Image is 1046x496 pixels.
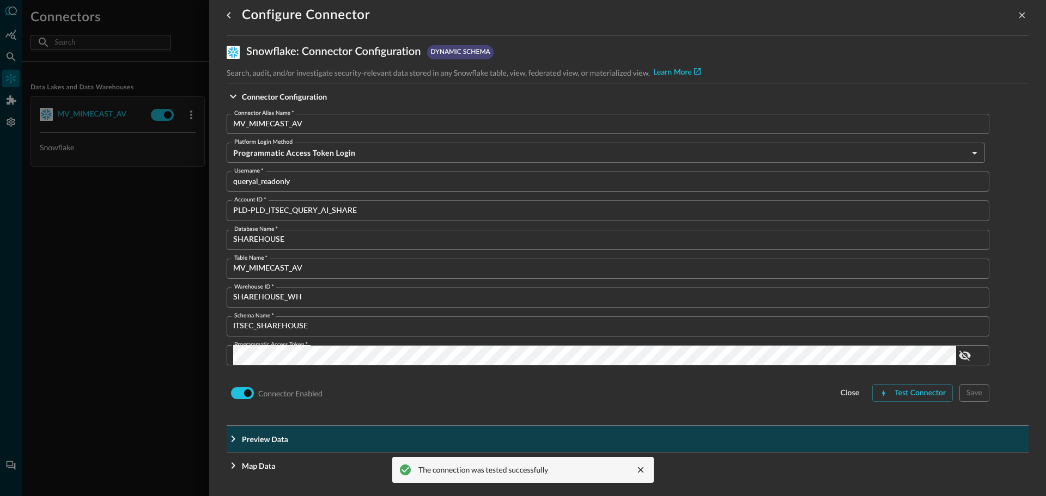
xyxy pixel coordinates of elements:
h1: Configure Connector [242,7,370,24]
button: Connector Configuration [227,83,1029,109]
label: Connector Alias Name [234,109,294,118]
button: Preview Data [227,426,1029,452]
button: show password [956,347,974,364]
p: Connector Configuration [242,91,327,102]
button: go back [220,7,238,24]
p: Connector Enabled [258,388,323,399]
p: dynamic schema [430,47,490,57]
div: The connection was tested successfully [418,464,549,475]
p: Search, audit, and/or investigate security-relevant data stored in any Snowflake table, view, fed... [227,67,650,78]
label: Database Name [234,225,278,234]
svg: Expand More [227,90,240,103]
label: Table Name [234,254,267,262]
p: Map Data [242,460,276,471]
label: Schema Name [234,311,274,320]
button: close message [634,463,647,476]
div: Test Connector [895,387,946,400]
p: Preview Data [242,433,288,445]
label: Account ID [234,195,266,204]
div: close [841,387,859,400]
button: close-drawer [1015,9,1029,22]
button: Test Connector [872,384,953,402]
svg: Expand More [227,432,240,445]
p: Snowflake : Connector Configuration [246,44,421,60]
div: Connector Configuration [227,109,1029,425]
svg: Expand More [227,459,240,472]
button: Map Data [227,452,1029,479]
label: Programmatic Access Token [234,340,308,349]
button: close [834,384,866,402]
label: Username [234,167,263,175]
label: Warehouse ID [234,283,274,291]
img: Snowflake.svg [227,46,240,59]
label: Platform Login Method [234,138,293,146]
h5: Programmatic Access Token Login [233,148,968,158]
a: Learn More [653,67,701,78]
